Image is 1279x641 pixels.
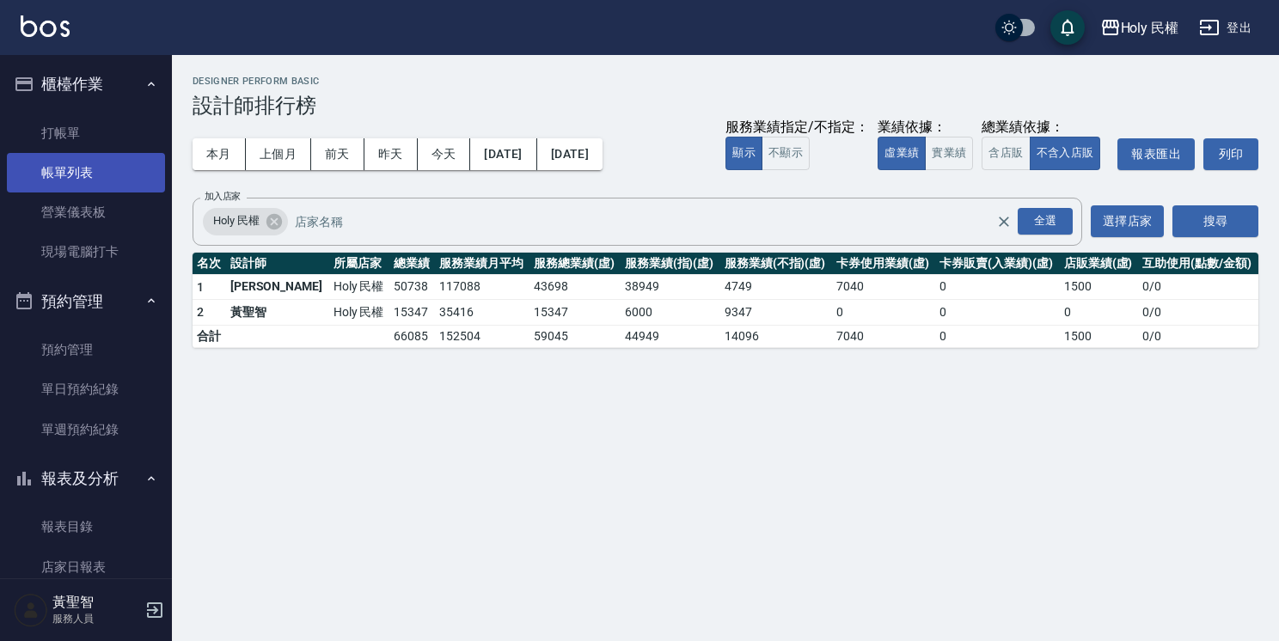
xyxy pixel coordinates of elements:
[529,253,621,275] th: 服務總業績(虛)
[193,94,1258,118] h3: 設計師排行榜
[1192,12,1258,44] button: 登出
[203,208,288,235] div: Holy 民權
[364,138,418,170] button: 昨天
[7,456,165,501] button: 報表及分析
[435,300,529,326] td: 35416
[193,138,246,170] button: 本月
[52,611,140,626] p: 服務人員
[621,253,720,275] th: 服務業績(指)(虛)
[7,547,165,587] a: 店家日報表
[1060,274,1139,300] td: 1500
[389,253,435,275] th: 總業績
[992,210,1016,234] button: Clear
[832,325,935,347] td: 7040
[7,330,165,369] a: 預約管理
[1138,274,1258,300] td: 0 / 0
[226,253,329,275] th: 設計師
[7,153,165,192] a: 帳單列表
[725,119,869,137] div: 服務業績指定/不指定：
[197,305,204,319] span: 2
[621,274,720,300] td: 38949
[7,410,165,449] a: 單週預約紀錄
[529,274,621,300] td: 43698
[203,212,270,229] span: Holy 民權
[935,300,1060,326] td: 0
[21,15,70,37] img: Logo
[389,300,435,326] td: 15347
[193,253,226,275] th: 名次
[537,138,603,170] button: [DATE]
[7,232,165,272] a: 現場電腦打卡
[418,138,471,170] button: 今天
[725,137,762,170] button: 顯示
[1060,300,1139,326] td: 0
[193,253,1258,348] table: a dense table
[832,253,935,275] th: 卡券使用業績(虛)
[1117,138,1195,170] button: 報表匯出
[435,325,529,347] td: 152504
[832,300,935,326] td: 0
[720,274,832,300] td: 4749
[720,325,832,347] td: 14096
[878,137,926,170] button: 虛業績
[832,274,935,300] td: 7040
[925,137,973,170] button: 實業績
[197,280,204,294] span: 1
[935,274,1060,300] td: 0
[529,300,621,326] td: 15347
[1093,10,1186,46] button: Holy 民權
[1138,300,1258,326] td: 0 / 0
[7,62,165,107] button: 櫃檯作業
[193,76,1258,87] h2: Designer Perform Basic
[329,253,389,275] th: 所屬店家
[1091,205,1164,237] button: 選擇店家
[1172,205,1258,237] button: 搜尋
[1014,205,1076,238] button: Open
[389,274,435,300] td: 50738
[621,300,720,326] td: 6000
[720,300,832,326] td: 9347
[389,325,435,347] td: 66085
[291,206,1027,236] input: 店家名稱
[226,274,329,300] td: [PERSON_NAME]
[226,300,329,326] td: 黃聖智
[621,325,720,347] td: 44949
[246,138,311,170] button: 上個月
[435,274,529,300] td: 117088
[1018,208,1073,235] div: 全選
[205,190,241,203] label: 加入店家
[1030,137,1101,170] button: 不含入店販
[52,594,140,611] h5: 黃聖智
[7,192,165,232] a: 營業儀表板
[529,325,621,347] td: 59045
[935,253,1060,275] th: 卡券販賣(入業績)(虛)
[762,137,810,170] button: 不顯示
[14,593,48,627] img: Person
[311,138,364,170] button: 前天
[1138,325,1258,347] td: 0 / 0
[7,279,165,324] button: 預約管理
[935,325,1060,347] td: 0
[193,325,226,347] td: 合計
[720,253,832,275] th: 服務業績(不指)(虛)
[7,369,165,409] a: 單日預約紀錄
[329,274,389,300] td: Holy 民權
[982,119,1109,137] div: 總業績依據：
[1121,17,1179,39] div: Holy 民權
[1060,253,1139,275] th: 店販業績(虛)
[329,300,389,326] td: Holy 民權
[1060,325,1139,347] td: 1500
[7,507,165,546] a: 報表目錄
[7,113,165,153] a: 打帳單
[1138,253,1258,275] th: 互助使用(點數/金額)
[1203,138,1258,170] button: 列印
[878,119,973,137] div: 業績依據：
[470,138,536,170] button: [DATE]
[435,253,529,275] th: 服務業績月平均
[1050,10,1085,45] button: save
[982,137,1030,170] button: 含店販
